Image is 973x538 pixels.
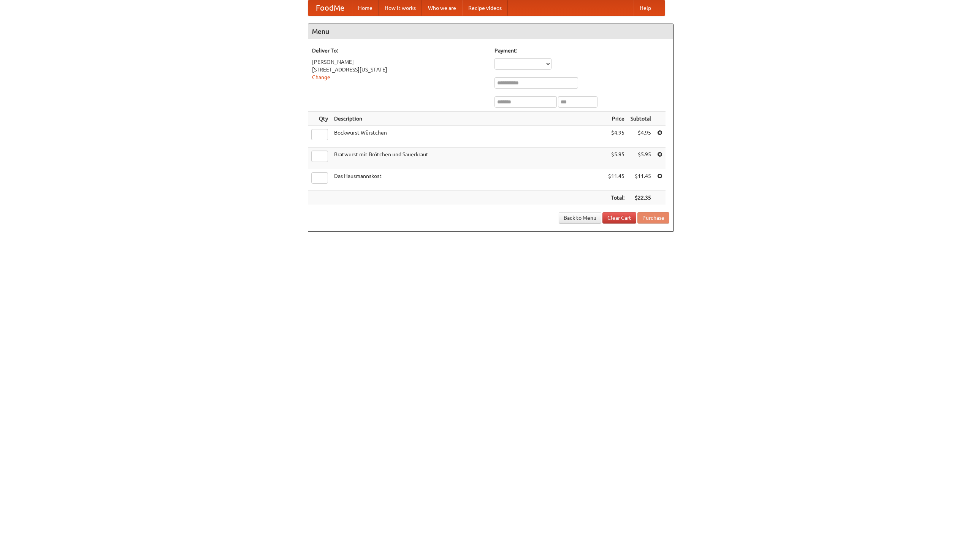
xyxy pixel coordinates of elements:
[379,0,422,16] a: How it works
[312,74,330,80] a: Change
[605,191,628,205] th: Total:
[308,0,352,16] a: FoodMe
[605,148,628,169] td: $5.95
[312,66,487,73] div: [STREET_ADDRESS][US_STATE]
[331,169,605,191] td: Das Hausmannskost
[605,112,628,126] th: Price
[605,169,628,191] td: $11.45
[602,212,636,224] a: Clear Cart
[308,24,673,39] h4: Menu
[628,126,654,148] td: $4.95
[628,148,654,169] td: $5.95
[494,47,669,54] h5: Payment:
[331,148,605,169] td: Bratwurst mit Brötchen und Sauerkraut
[308,112,331,126] th: Qty
[331,112,605,126] th: Description
[462,0,508,16] a: Recipe videos
[628,169,654,191] td: $11.45
[312,58,487,66] div: [PERSON_NAME]
[422,0,462,16] a: Who we are
[559,212,601,224] a: Back to Menu
[605,126,628,148] td: $4.95
[312,47,487,54] h5: Deliver To:
[331,126,605,148] td: Bockwurst Würstchen
[628,191,654,205] th: $22.35
[637,212,669,224] button: Purchase
[352,0,379,16] a: Home
[634,0,657,16] a: Help
[628,112,654,126] th: Subtotal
